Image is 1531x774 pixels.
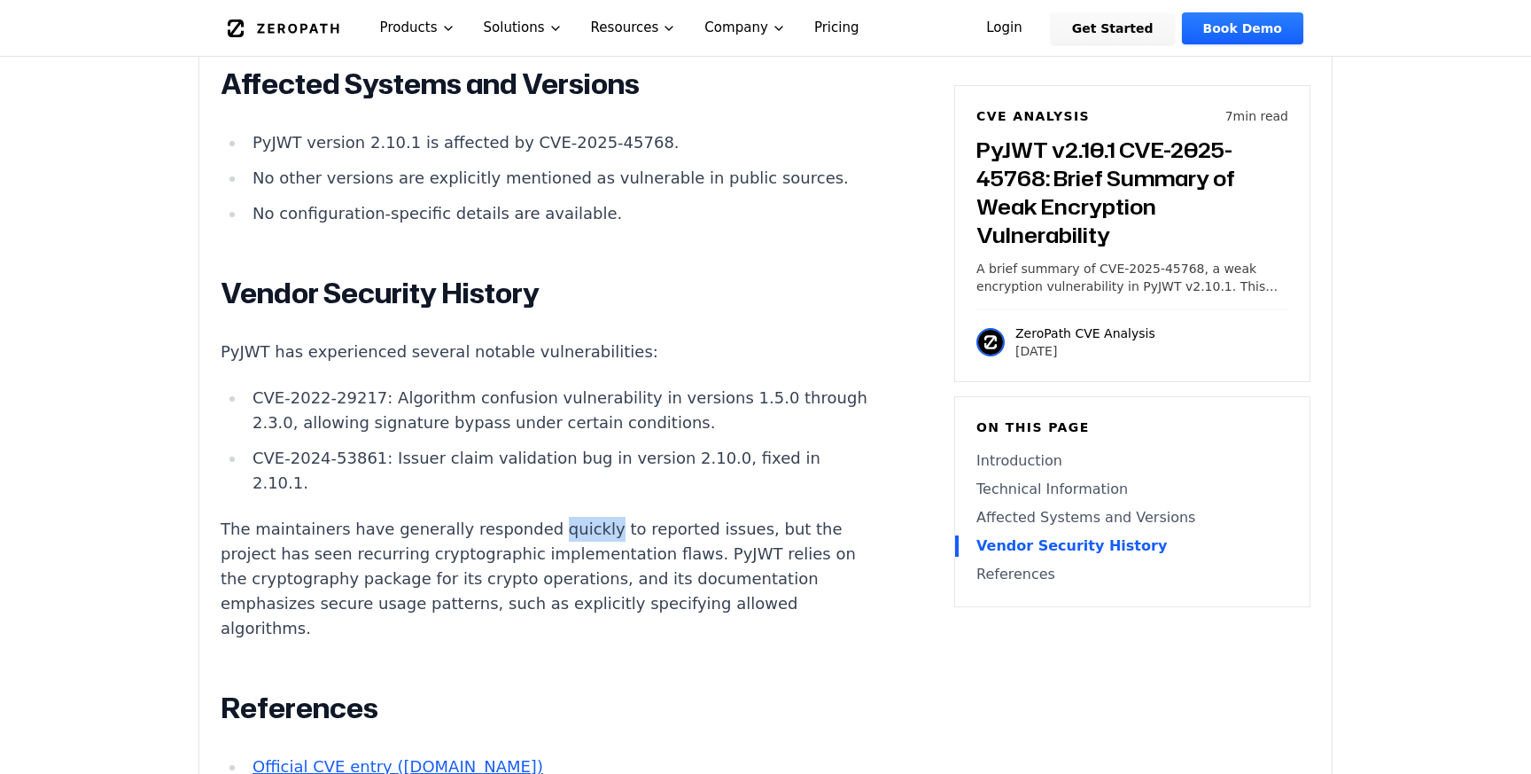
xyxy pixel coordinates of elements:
[245,166,880,191] li: No other versions are explicitly mentioned as vulnerable in public sources.
[245,386,880,435] li: CVE-2022-29217: Algorithm confusion vulnerability in versions 1.5.0 through 2.3.0, allowing signa...
[245,201,880,226] li: No configuration-specific details are available.
[976,328,1005,356] img: ZeroPath CVE Analysis
[976,450,1288,472] a: Introduction
[976,507,1288,528] a: Affected Systems and Versions
[245,446,880,496] li: CVE-2024-53861: Issuer claim validation bug in version 2.10.0, fixed in 2.10.1.
[221,276,880,311] h2: Vendor Security History
[976,260,1288,295] p: A brief summary of CVE-2025-45768, a weak encryption vulnerability in PyJWT v2.10.1. This post co...
[245,130,880,155] li: PyJWT version 2.10.1 is affected by CVE-2025-45768.
[221,517,880,641] p: The maintainers have generally responded quickly to reported issues, but the project has seen rec...
[1051,12,1175,44] a: Get Started
[1182,12,1303,44] a: Book Demo
[976,564,1288,585] a: References
[965,12,1044,44] a: Login
[1225,107,1288,125] p: 7 min read
[976,136,1288,249] h3: PyJWT v2.10.1 CVE-2025-45768: Brief Summary of Weak Encryption Vulnerability
[1015,324,1155,342] p: ZeroPath CVE Analysis
[1015,342,1155,360] p: [DATE]
[976,536,1288,557] a: Vendor Security History
[976,107,1090,125] h6: CVE Analysis
[976,418,1288,436] h6: On this page
[221,340,880,364] p: PyJWT has experienced several notable vulnerabilities:
[221,66,880,102] h2: Affected Systems and Versions
[221,691,880,726] h2: References
[976,479,1288,500] a: Technical Information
